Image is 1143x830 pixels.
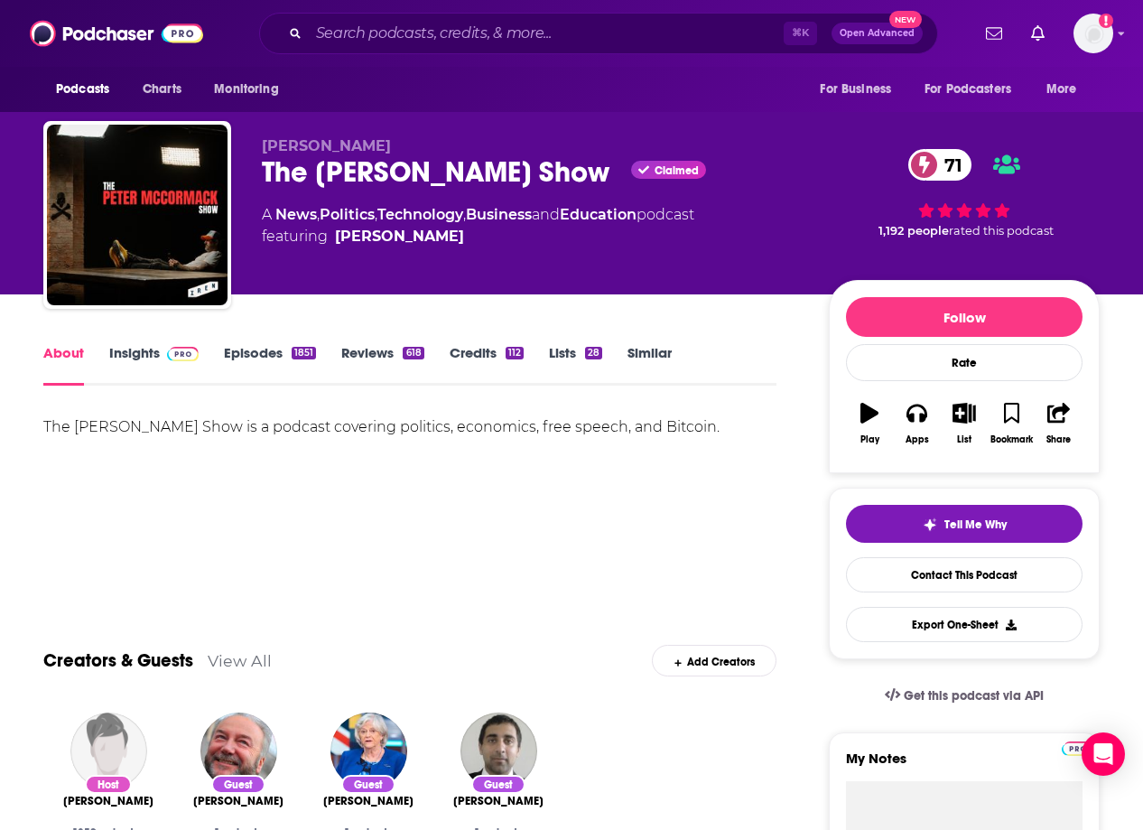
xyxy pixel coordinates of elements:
span: More [1046,77,1077,102]
img: tell me why sparkle [923,518,937,532]
span: , [317,206,320,223]
div: Guest [341,775,395,794]
a: Show notifications dropdown [1024,18,1052,49]
button: Share [1036,391,1083,456]
span: rated this podcast [949,224,1054,238]
img: User Profile [1073,14,1113,53]
a: Show notifications dropdown [979,18,1009,49]
div: Share [1046,434,1071,445]
a: Reviews618 [341,344,423,386]
span: Logged in as tinajoell1 [1073,14,1113,53]
div: The [PERSON_NAME] Show is a podcast covering politics, economics, free speech, and Bitcoin. [43,415,776,440]
svg: Add a profile image [1099,14,1113,28]
div: A podcast [262,204,694,247]
a: Get this podcast via API [870,674,1058,718]
a: Pro website [1062,739,1093,756]
span: For Podcasters [925,77,1011,102]
div: 112 [506,347,524,359]
a: Contact This Podcast [846,557,1083,592]
img: Podchaser - Follow, Share and Rate Podcasts [30,16,203,51]
span: 71 [926,149,971,181]
span: 1,192 people [878,224,949,238]
div: Bookmark [990,434,1033,445]
button: Export One-Sheet [846,607,1083,642]
span: ⌘ K [784,22,817,45]
div: 1851 [292,347,316,359]
div: 618 [403,347,423,359]
div: Search podcasts, credits, & more... [259,13,938,54]
span: , [375,206,377,223]
span: Get this podcast via API [904,688,1044,704]
a: Lists28 [549,344,602,386]
a: 71 [908,149,971,181]
img: George Galloway [200,713,277,789]
div: Rate [846,344,1083,381]
button: Follow [846,297,1083,337]
span: and [532,206,560,223]
button: open menu [1034,72,1100,107]
button: Open AdvancedNew [832,23,923,44]
a: Peter McCormack [335,226,464,247]
a: George Galloway [193,794,283,808]
span: [PERSON_NAME] [63,794,153,808]
a: Ann Widdecombe [323,794,414,808]
div: Guest [471,775,525,794]
div: Host [85,775,132,794]
a: Politics [320,206,375,223]
a: Education [560,206,637,223]
button: open menu [43,72,133,107]
a: Balaji Srinivasan [453,794,544,808]
a: Credits112 [450,344,524,386]
button: Bookmark [988,391,1035,456]
div: Guest [211,775,265,794]
a: Episodes1851 [224,344,316,386]
img: Podchaser Pro [1062,741,1093,756]
button: Play [846,391,893,456]
div: List [957,434,971,445]
button: open menu [913,72,1037,107]
span: featuring [262,226,694,247]
a: InsightsPodchaser Pro [109,344,199,386]
span: Tell Me Why [944,518,1007,532]
button: Show profile menu [1073,14,1113,53]
button: open menu [201,72,302,107]
button: open menu [807,72,914,107]
button: List [941,391,988,456]
div: 28 [585,347,602,359]
a: Peter McCormack [63,794,153,808]
a: Technology [377,206,463,223]
span: Charts [143,77,181,102]
span: Podcasts [56,77,109,102]
img: Ann Widdecombe [330,713,407,789]
a: Business [466,206,532,223]
div: Open Intercom Messenger [1082,732,1125,776]
span: Claimed [655,166,699,175]
span: New [889,11,922,28]
div: Apps [906,434,929,445]
img: Podchaser Pro [167,347,199,361]
span: Open Advanced [840,29,915,38]
a: About [43,344,84,386]
a: View All [208,651,272,670]
a: News [275,206,317,223]
span: Monitoring [214,77,278,102]
span: [PERSON_NAME] [453,794,544,808]
input: Search podcasts, credits, & more... [309,19,784,48]
a: Creators & Guests [43,649,193,672]
img: The Peter McCormack Show [47,125,228,305]
span: For Business [820,77,891,102]
div: Play [860,434,879,445]
label: My Notes [846,750,1083,781]
img: Peter McCormack [70,713,147,789]
span: [PERSON_NAME] [323,794,414,808]
span: , [463,206,466,223]
div: Add Creators [652,645,776,676]
span: [PERSON_NAME] [262,137,391,154]
a: Charts [131,72,192,107]
img: Balaji Srinivasan [460,713,537,789]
